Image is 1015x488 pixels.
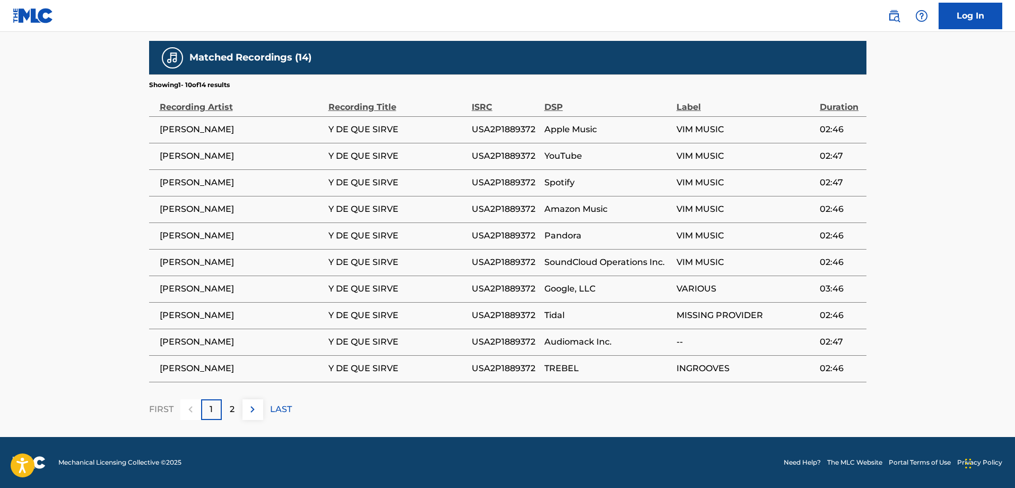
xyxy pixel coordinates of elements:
span: TREBEL [544,362,671,375]
span: Pandora [544,229,671,242]
span: Y DE QUE SIRVE [328,123,466,136]
span: 02:46 [820,229,861,242]
span: USA2P1889372 [472,282,539,295]
span: Apple Music [544,123,671,136]
span: VIM MUSIC [676,229,814,242]
span: [PERSON_NAME] [160,203,323,216]
span: USA2P1889372 [472,123,539,136]
span: Y DE QUE SIRVE [328,362,466,375]
span: Y DE QUE SIRVE [328,203,466,216]
span: 02:47 [820,150,861,162]
span: [PERSON_NAME] [160,362,323,375]
span: VIM MUSIC [676,176,814,189]
span: USA2P1889372 [472,176,539,189]
div: Label [676,90,814,114]
span: 02:46 [820,362,861,375]
span: [PERSON_NAME] [160,123,323,136]
p: LAST [270,403,292,416]
span: Mechanical Licensing Collective © 2025 [58,458,181,467]
span: [PERSON_NAME] [160,150,323,162]
span: Y DE QUE SIRVE [328,176,466,189]
span: Y DE QUE SIRVE [328,229,466,242]
span: Y DE QUE SIRVE [328,150,466,162]
span: [PERSON_NAME] [160,336,323,348]
p: 2 [230,403,235,416]
div: Duration [820,90,861,114]
div: Recording Title [328,90,466,114]
span: VIM MUSIC [676,203,814,216]
span: Google, LLC [544,282,671,295]
span: [PERSON_NAME] [160,309,323,322]
a: Portal Terms of Use [889,458,951,467]
img: Matched Recordings [166,52,179,64]
span: MISSING PROVIDER [676,309,814,322]
span: 02:46 [820,123,861,136]
a: Public Search [883,5,905,27]
a: Privacy Policy [957,458,1002,467]
span: Y DE QUE SIRVE [328,256,466,269]
span: USA2P1889372 [472,229,539,242]
span: Audiomack Inc. [544,336,671,348]
span: VIM MUSIC [676,123,814,136]
span: USA2P1889372 [472,336,539,348]
span: USA2P1889372 [472,150,539,162]
img: search [888,10,900,22]
img: logo [13,456,46,469]
span: USA2P1889372 [472,203,539,216]
span: Amazon Music [544,203,671,216]
p: Showing 1 - 10 of 14 results [149,80,230,90]
a: Need Help? [784,458,821,467]
span: USA2P1889372 [472,362,539,375]
span: 02:47 [820,176,861,189]
a: Log In [939,3,1002,29]
span: Y DE QUE SIRVE [328,336,466,348]
span: Y DE QUE SIRVE [328,309,466,322]
img: right [246,403,259,416]
span: 02:46 [820,256,861,269]
span: USA2P1889372 [472,309,539,322]
div: Drag [965,448,971,480]
span: -- [676,336,814,348]
span: 02:47 [820,336,861,348]
span: 02:46 [820,309,861,322]
p: 1 [210,403,213,416]
img: help [915,10,928,22]
h5: Matched Recordings (14) [189,52,311,64]
span: VIM MUSIC [676,150,814,162]
p: FIRST [149,403,173,416]
span: 03:46 [820,282,861,295]
span: 02:46 [820,203,861,216]
span: INGROOVES [676,362,814,375]
div: Help [911,5,932,27]
span: USA2P1889372 [472,256,539,269]
div: ISRC [472,90,539,114]
img: MLC Logo [13,8,54,23]
span: [PERSON_NAME] [160,176,323,189]
span: Spotify [544,176,671,189]
span: Tidal [544,309,671,322]
div: Recording Artist [160,90,323,114]
span: YouTube [544,150,671,162]
span: [PERSON_NAME] [160,229,323,242]
a: The MLC Website [827,458,882,467]
span: [PERSON_NAME] [160,282,323,295]
div: DSP [544,90,671,114]
span: Y DE QUE SIRVE [328,282,466,295]
iframe: Chat Widget [962,437,1015,488]
span: VIM MUSIC [676,256,814,269]
span: VARIOUS [676,282,814,295]
span: [PERSON_NAME] [160,256,323,269]
span: SoundCloud Operations Inc. [544,256,671,269]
